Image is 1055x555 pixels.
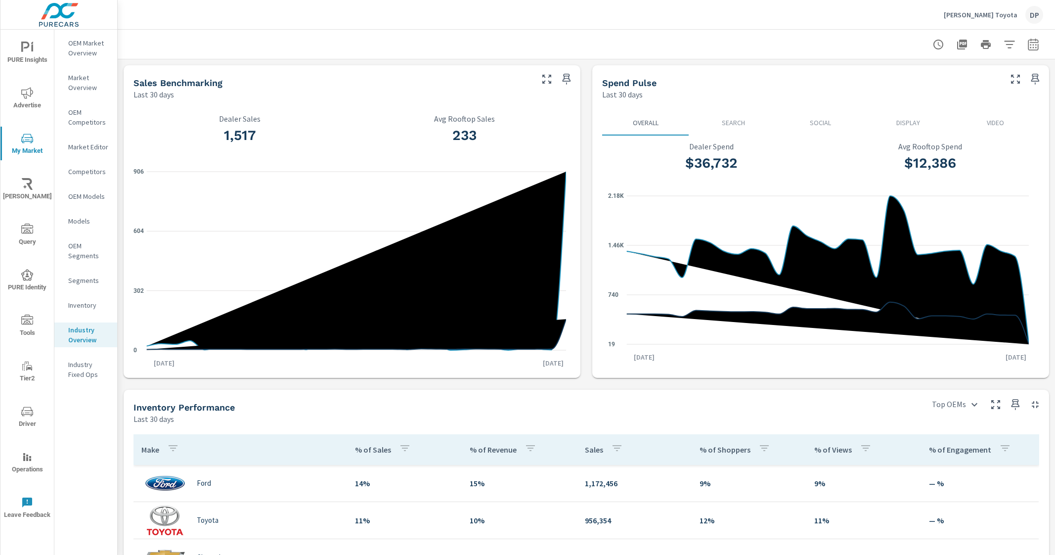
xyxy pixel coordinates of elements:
[470,445,517,455] p: % of Revenue
[0,30,54,530] div: nav menu
[3,406,51,430] span: Driver
[1023,35,1043,54] button: Select Date Range
[1027,397,1043,413] button: Minimize Widget
[608,291,618,298] text: 740
[54,323,117,347] div: Industry Overview
[700,514,798,526] p: 12%
[355,445,391,455] p: % of Sales
[3,42,51,66] span: PURE Insights
[585,514,684,526] p: 956,354
[358,114,571,123] p: Avg Rooftop Sales
[68,38,109,58] p: OEM Market Overview
[147,358,181,368] p: [DATE]
[133,78,222,88] h5: Sales Benchmarking
[3,451,51,475] span: Operations
[358,127,571,144] h3: 233
[54,238,117,263] div: OEM Segments
[3,497,51,521] span: Leave Feedback
[197,516,219,525] p: Toyota
[700,477,798,489] p: 9%
[999,352,1033,362] p: [DATE]
[133,347,137,354] text: 0
[929,514,1031,526] p: — %
[68,325,109,345] p: Industry Overview
[1008,397,1023,413] span: Save this to your personalized report
[54,357,117,382] div: Industry Fixed Ops
[470,477,569,489] p: 15%
[814,477,913,489] p: 9%
[3,87,51,111] span: Advertise
[54,70,117,95] div: Market Overview
[145,468,185,498] img: logo-150.png
[1025,6,1043,24] div: DP
[988,397,1004,413] button: Make Fullscreen
[814,445,852,455] p: % of Views
[133,287,144,294] text: 302
[1000,35,1019,54] button: Apply Filters
[133,127,346,144] h3: 1,517
[54,139,117,154] div: Market Editor
[602,78,657,88] h5: Spend Pulse
[54,105,117,130] div: OEM Competitors
[926,396,984,413] div: Top OEMs
[3,224,51,248] span: Query
[3,315,51,339] span: Tools
[602,89,643,100] p: Last 30 days
[3,133,51,157] span: My Market
[133,114,346,123] p: Dealer Sales
[68,216,109,226] p: Models
[929,477,1031,489] p: — %
[814,514,913,526] p: 11%
[610,118,682,128] p: Overall
[54,214,117,229] div: Models
[785,118,857,128] p: Social
[68,167,109,177] p: Competitors
[133,413,174,425] p: Last 30 days
[54,164,117,179] div: Competitors
[929,445,991,455] p: % of Engagement
[355,514,454,526] p: 11%
[3,178,51,202] span: [PERSON_NAME]
[952,35,972,54] button: "Export Report to PDF"
[585,477,684,489] p: 1,172,456
[54,298,117,313] div: Inventory
[3,360,51,384] span: Tier2
[559,71,574,87] span: Save this to your personalized report
[585,445,603,455] p: Sales
[197,479,211,488] p: Ford
[133,402,235,413] h5: Inventory Performance
[1008,71,1023,87] button: Make Fullscreen
[355,477,454,489] p: 14%
[54,273,117,288] div: Segments
[608,341,615,348] text: 19
[68,241,109,261] p: OEM Segments
[539,71,555,87] button: Make Fullscreen
[133,168,144,175] text: 906
[1027,71,1043,87] span: Save this to your personalized report
[608,155,815,172] h3: $36,732
[872,118,944,128] p: Display
[54,36,117,60] div: OEM Market Overview
[827,142,1033,151] p: Avg Rooftop Spend
[698,118,769,128] p: Search
[68,360,109,379] p: Industry Fixed Ops
[133,89,174,100] p: Last 30 days
[608,142,815,151] p: Dealer Spend
[54,189,117,204] div: OEM Models
[608,242,624,249] text: 1.46K
[960,118,1031,128] p: Video
[470,514,569,526] p: 10%
[944,10,1017,19] p: [PERSON_NAME] Toyota
[68,142,109,152] p: Market Editor
[141,445,159,455] p: Make
[3,269,51,293] span: PURE Identity
[68,276,109,285] p: Segments
[827,155,1033,172] h3: $12,386
[608,192,624,199] text: 2.18K
[145,506,185,535] img: logo-150.png
[627,352,661,362] p: [DATE]
[68,73,109,92] p: Market Overview
[536,358,571,368] p: [DATE]
[68,191,109,201] p: OEM Models
[976,35,996,54] button: Print Report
